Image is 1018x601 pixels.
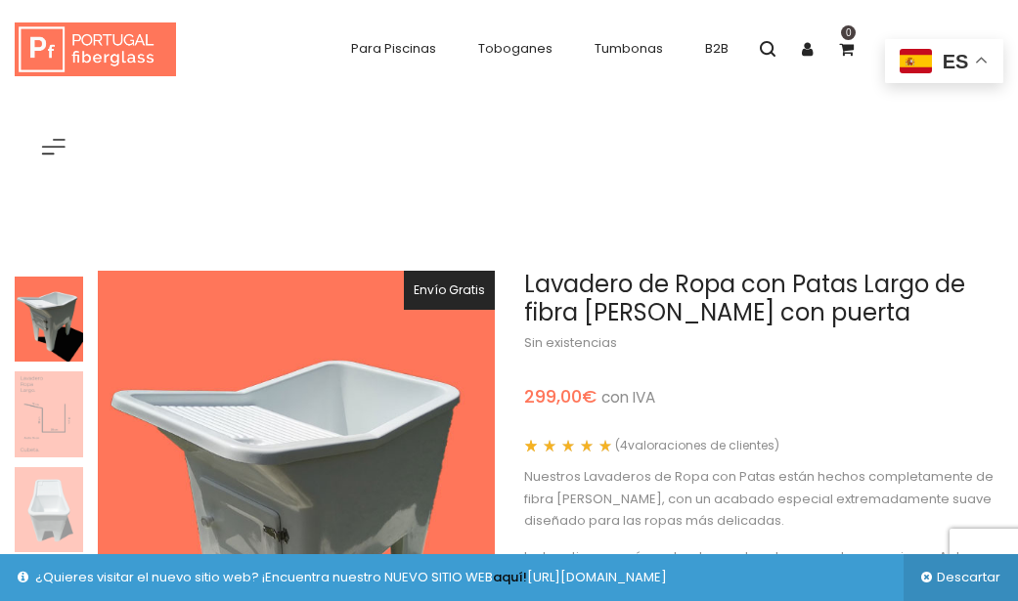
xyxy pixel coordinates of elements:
[414,281,485,298] span: Envío Gratis
[595,39,663,58] span: Tumbonas
[524,332,1004,354] p: Sin existencias
[620,437,628,453] span: 4
[904,554,1018,601] a: Descartar
[15,371,83,457] img: Cubeta-Lavadero-de-Ropa-con-Patas-Largo-de-fibra-de-vidrio-espana-tanque-pil%C3%B3n-con-pila-lava...
[695,29,738,68] a: B2B
[585,29,673,68] a: Tumbonas
[341,29,446,68] a: Para Piscinas
[524,546,1004,590] p: Incluso tienen un área donde puedes almacenar lo que quieras. Apto para exteriores.
[524,271,1004,327] h1: Lavadero de Ropa con Patas Largo de fibra [PERSON_NAME] con puerta
[15,22,176,77] img: Portugal fiberglass ES
[15,467,83,553] img: 2-Lavadero-de-Ropa-con-Patas-Largo-con-puerta-de-fibra-de-vidrio-espana-tanque-pil%C3%B3n-con-pil...
[524,439,543,453] span: 4
[841,25,856,40] span: 0
[582,384,597,408] span: €
[15,277,83,363] img: 1-Lavadero-de-Ropa-con-Patas-Largo-con-puerta-de-fibra-de-vidrio-espana-tanque-pil%C3%B3n-con-pil...
[826,29,865,68] a: 0
[524,466,1004,532] p: Nuestros Lavaderos de Ropa con Patas están hechos completamente de fibra [PERSON_NAME], con un ac...
[705,39,729,58] span: B2B
[351,39,436,58] span: Para Piscinas
[943,51,969,72] span: es
[524,439,612,452] div: Valorado con 5.00 de 5
[601,387,655,408] small: con IVA
[524,384,597,408] bdi: 299,00
[493,568,527,586] a: aquí!
[900,49,932,73] img: es
[524,439,612,453] span: Valorado con de 5 en base a valoraciones de clientes
[468,29,562,68] a: Toboganes
[478,39,553,58] span: Toboganes
[615,439,779,452] a: (4valoraciones de clientes)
